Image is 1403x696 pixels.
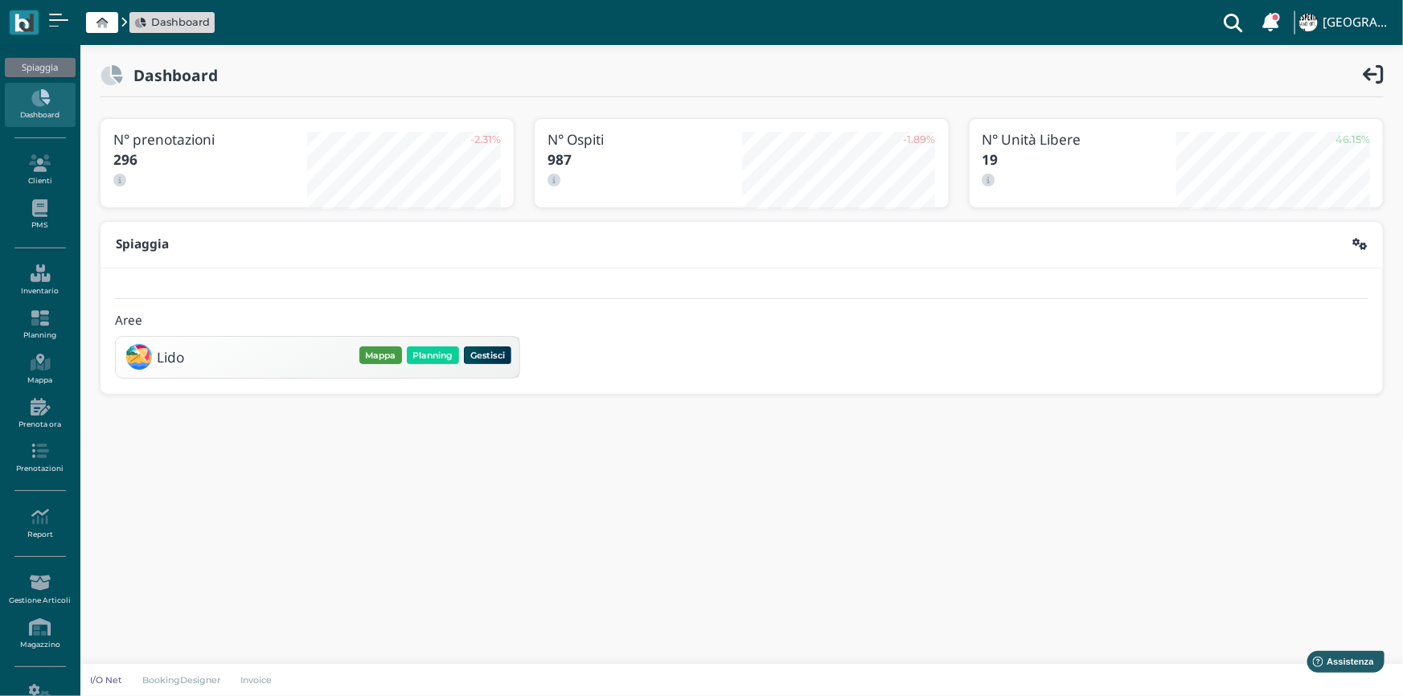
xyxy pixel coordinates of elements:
img: logo [14,14,33,32]
h4: Aree [115,314,142,328]
img: ... [1299,14,1317,31]
h2: Dashboard [123,67,218,84]
iframe: Help widget launcher [1289,646,1389,682]
a: Planning [5,303,75,347]
b: 19 [983,150,999,169]
button: Gestisci [464,346,511,364]
a: PMS [5,193,75,237]
a: Prenota ora [5,391,75,436]
b: Spiaggia [116,235,169,252]
a: Mappa [5,347,75,391]
h3: N° Unità Libere [983,132,1176,147]
b: 296 [113,150,137,169]
h3: N° Ospiti [548,132,741,147]
a: Prenotazioni [5,436,75,480]
a: ... [GEOGRAPHIC_DATA] [1297,3,1393,42]
button: Planning [407,346,459,364]
h3: Lido [157,350,184,365]
h4: [GEOGRAPHIC_DATA] [1323,16,1393,30]
b: 987 [548,150,572,169]
span: Assistenza [47,13,106,25]
a: Clienti [5,148,75,192]
h3: N° prenotazioni [113,132,307,147]
button: Mappa [359,346,402,364]
span: Dashboard [151,14,210,30]
a: Dashboard [135,14,210,30]
a: Dashboard [5,83,75,127]
a: Inventario [5,258,75,302]
div: Spiaggia [5,58,75,77]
